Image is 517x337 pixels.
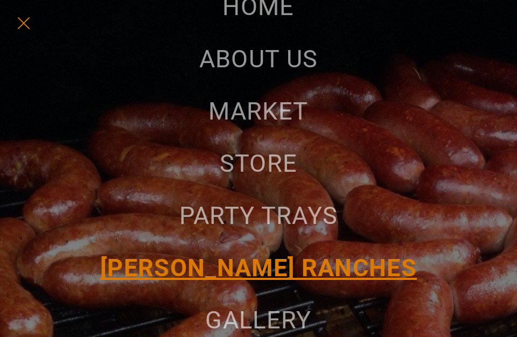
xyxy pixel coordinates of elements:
[27,85,490,137] a: MARKET
[27,242,490,294] a: [PERSON_NAME] RANCHES
[27,189,490,242] a: PARTY TRAYS
[27,137,490,189] a: STORE
[10,9,38,37] button: menu
[27,33,490,85] a: ABOUT US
